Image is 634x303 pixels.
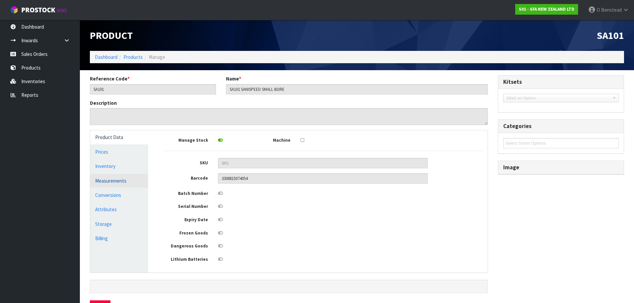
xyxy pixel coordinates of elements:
[90,174,148,188] a: Measurements
[597,29,624,42] span: SA101
[226,84,488,94] input: Name
[90,188,148,202] a: Conversions
[90,159,148,173] a: Inventory
[519,6,574,12] strong: S01 - SFA NEW ZEALAND LTD
[21,6,55,14] span: ProStock
[90,203,148,216] a: Attributes
[95,54,117,60] a: Dashboard
[158,189,213,197] label: Batch Number
[123,54,143,60] a: Products
[90,145,148,159] a: Prices
[90,130,148,144] a: Product Data
[241,135,296,144] label: Machine
[10,6,18,14] img: cube-alt.png
[506,94,610,102] span: Select an Option
[158,254,213,263] label: Lithium Batteries
[90,231,148,245] a: Billing
[149,54,165,60] span: Manage
[218,173,428,184] input: Barcode
[218,158,428,168] input: SKU
[158,173,213,182] label: Barcode
[503,79,619,85] h3: Kitsets
[601,7,622,13] span: Benstead
[158,135,213,144] label: Manage Stock
[90,217,148,231] a: Storage
[158,158,213,166] label: SKU
[158,228,213,236] label: Frozen Goods
[90,84,216,94] input: Reference Code
[90,75,130,82] label: Reference Code
[158,215,213,223] label: Expiry Date
[158,241,213,249] label: Dangerous Goods
[503,123,619,129] h3: Categories
[503,164,619,171] h3: Image
[90,29,133,42] span: Product
[226,75,241,82] label: Name
[158,202,213,210] label: Serial Number
[90,99,117,106] label: Description
[597,7,600,13] span: O
[57,7,67,14] small: WMS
